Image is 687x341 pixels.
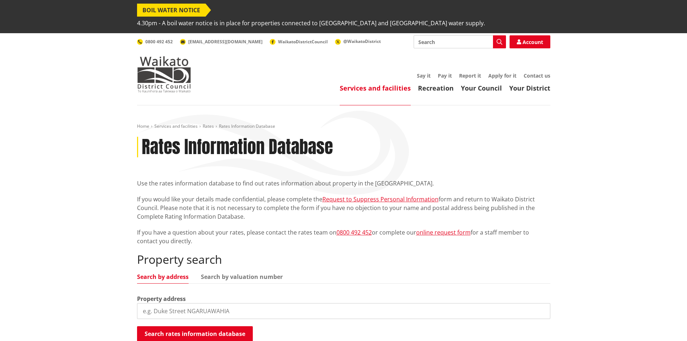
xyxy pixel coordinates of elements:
a: Recreation [418,84,454,92]
a: Home [137,123,149,129]
a: Contact us [524,72,550,79]
input: e.g. Duke Street NGARUAWAHIA [137,303,550,319]
a: Search by valuation number [201,274,283,280]
span: @WaikatoDistrict [343,38,381,44]
a: 0800 492 452 [336,228,372,236]
span: WaikatoDistrictCouncil [278,39,328,45]
img: Waikato District Council - Te Kaunihera aa Takiwaa o Waikato [137,56,191,92]
a: Your District [509,84,550,92]
span: 4.30pm - A boil water notice is in place for properties connected to [GEOGRAPHIC_DATA] and [GEOGR... [137,17,485,30]
a: Services and facilities [340,84,411,92]
a: @WaikatoDistrict [335,38,381,44]
p: Use the rates information database to find out rates information about property in the [GEOGRAPHI... [137,179,550,188]
a: online request form [416,228,471,236]
a: [EMAIL_ADDRESS][DOMAIN_NAME] [180,39,263,45]
span: [EMAIL_ADDRESS][DOMAIN_NAME] [188,39,263,45]
h1: Rates Information Database [142,137,333,158]
a: Say it [417,72,431,79]
input: Search input [414,35,506,48]
label: Property address [137,294,186,303]
p: If you have a question about your rates, please contact the rates team on or complete our for a s... [137,228,550,245]
a: WaikatoDistrictCouncil [270,39,328,45]
a: Report it [459,72,481,79]
a: Apply for it [488,72,516,79]
p: If you would like your details made confidential, please complete the form and return to Waikato ... [137,195,550,221]
a: Rates [203,123,214,129]
span: 0800 492 452 [145,39,173,45]
a: Services and facilities [154,123,198,129]
a: Request to Suppress Personal Information [322,195,439,203]
span: Rates Information Database [219,123,275,129]
nav: breadcrumb [137,123,550,130]
a: Account [510,35,550,48]
span: BOIL WATER NOTICE [137,4,206,17]
a: Pay it [438,72,452,79]
a: Your Council [461,84,502,92]
a: 0800 492 452 [137,39,173,45]
a: Search by address [137,274,189,280]
h2: Property search [137,253,550,266]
